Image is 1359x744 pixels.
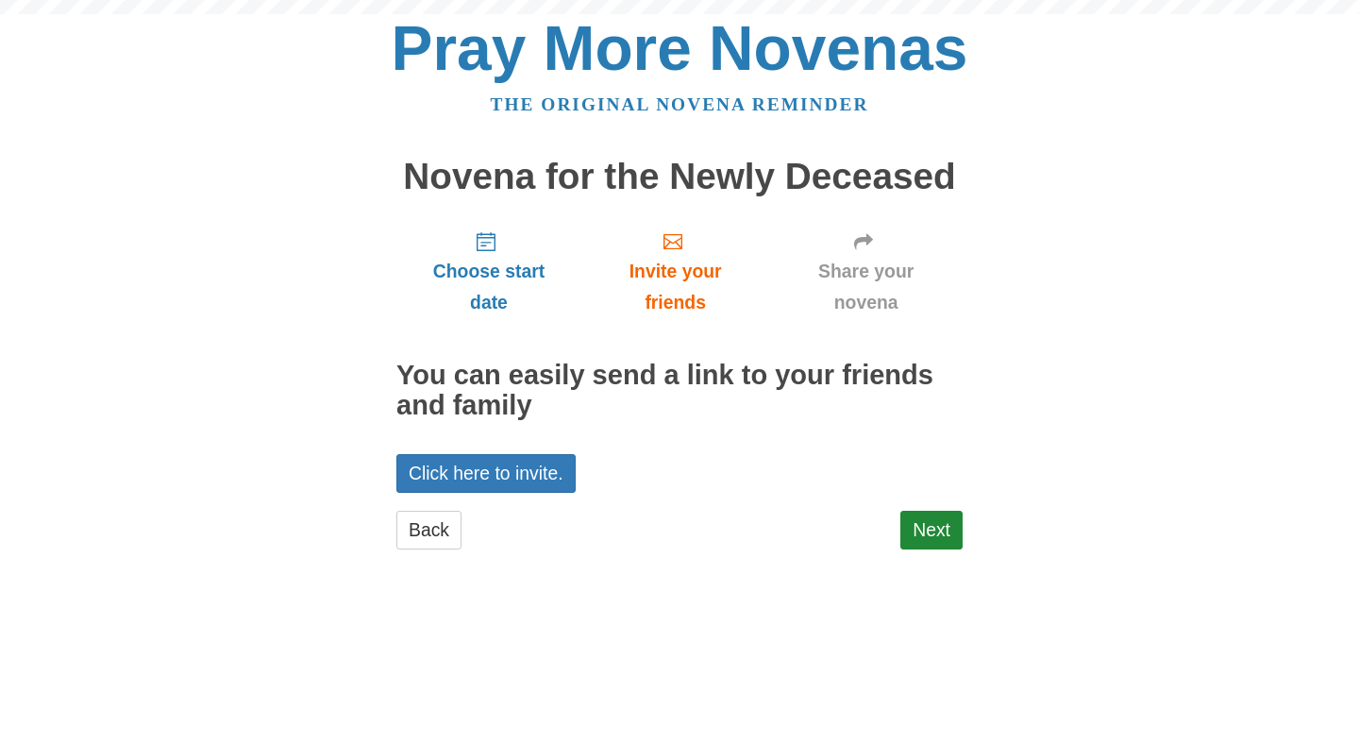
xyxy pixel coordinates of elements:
a: Pray More Novenas [392,13,968,83]
h2: You can easily send a link to your friends and family [396,361,963,421]
span: Share your novena [788,256,944,318]
a: Next [900,511,963,550]
a: Click here to invite. [396,454,576,493]
a: The original novena reminder [491,94,869,114]
span: Invite your friends [600,256,750,318]
h1: Novena for the Newly Deceased [396,157,963,197]
a: Choose start date [396,215,581,328]
span: Choose start date [415,256,562,318]
a: Invite your friends [581,215,769,328]
a: Share your novena [769,215,963,328]
a: Back [396,511,461,550]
